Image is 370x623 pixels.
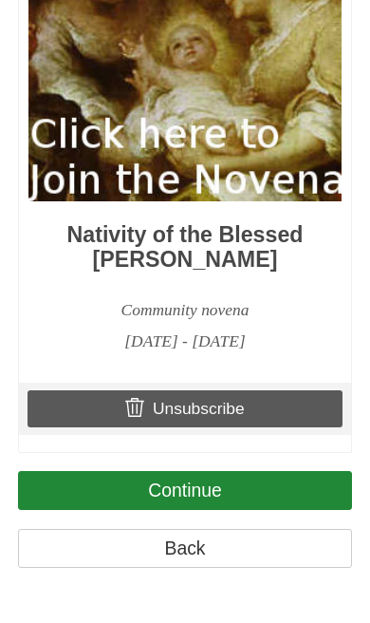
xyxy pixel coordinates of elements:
h3: Nativity of the Blessed [PERSON_NAME] [28,223,342,272]
a: Unsubscribe [28,390,342,426]
a: Back [18,529,351,568]
a: Continue [18,471,351,510]
div: Community novena [28,294,342,326]
div: [DATE] - [DATE] [28,326,342,357]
